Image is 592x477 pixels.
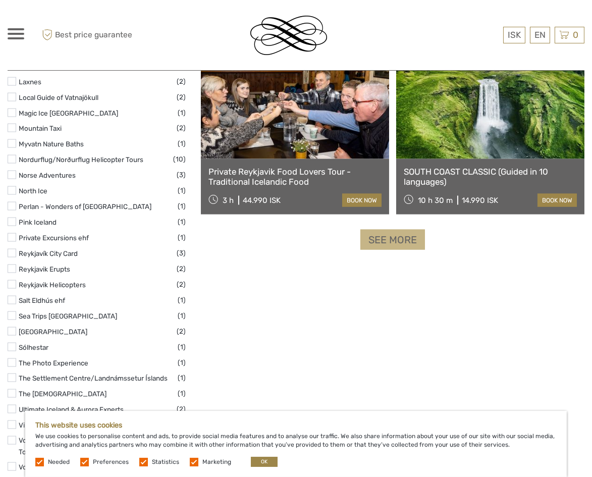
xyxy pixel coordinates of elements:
span: (3) [177,247,186,259]
span: (3) [177,169,186,181]
a: The [DEMOGRAPHIC_DATA] [19,390,106,398]
div: We use cookies to personalise content and ads, to provide social media features and to analyse ou... [25,411,567,477]
label: Needed [48,458,70,466]
span: (1) [178,107,186,119]
button: OK [251,457,278,467]
a: Sea Trips [GEOGRAPHIC_DATA] [19,312,117,320]
span: 3 h [223,196,234,205]
a: Myvatn Nature Baths [19,140,84,148]
span: (2) [177,263,186,275]
a: SOUTH COAST CLASSIC (Guided in 10 languages) [404,167,577,187]
a: [GEOGRAPHIC_DATA] [19,328,87,336]
div: 44.990 ISK [243,196,281,205]
p: Chat now [14,18,114,26]
a: Ultimate Iceland & Aurora Experts [19,405,124,413]
a: The Photo Experience [19,359,88,367]
a: Pink Iceland [19,218,57,226]
span: (10) [173,153,186,165]
span: (2) [177,403,186,415]
a: Nordurflug/Norðurflug Helicopter Tours [19,155,143,164]
a: The Settlement Centre/Landnámssetur Íslands [19,374,168,382]
span: (2) [177,279,186,290]
span: (1) [178,310,186,322]
a: book now [342,194,382,207]
a: book now [537,194,577,207]
a: Viking Horses [19,421,62,429]
a: Reykjavík City Card [19,249,78,257]
span: (1) [178,200,186,212]
span: (1) [178,357,186,368]
span: 10 h 30 m [418,196,453,205]
div: 14.990 ISK [462,196,498,205]
a: Volcano Heli - [GEOGRAPHIC_DATA] Helicopter Tours [19,436,167,456]
a: Magic Ice [GEOGRAPHIC_DATA] [19,109,118,117]
h5: This website uses cookies [35,421,557,430]
span: (1) [178,341,186,353]
a: Mountain Taxi [19,124,62,132]
span: (2) [177,76,186,87]
a: Perlan - Wonders of [GEOGRAPHIC_DATA] [19,202,151,210]
div: EN [530,27,550,43]
label: Preferences [93,458,129,466]
a: Norse Adventures [19,171,76,179]
span: (1) [178,232,186,243]
a: Reykjavik Erupts [19,265,70,273]
span: (1) [178,138,186,149]
a: Reykjavik Helicopters [19,281,86,289]
a: See more [360,230,425,250]
a: Salt Eldhús ehf [19,296,65,304]
span: (2) [177,91,186,103]
span: Best price guarantee [39,27,152,43]
span: (1) [178,372,186,384]
span: (1) [178,388,186,399]
button: Open LiveChat chat widget [116,16,128,28]
span: (1) [178,216,186,228]
a: Sólhestar [19,343,48,351]
span: ISK [508,30,521,40]
a: Private Excursions ehf [19,234,89,242]
img: Reykjavik Residence [250,16,327,55]
label: Marketing [202,458,231,466]
label: Statistics [152,458,179,466]
a: Laxnes [19,78,41,86]
a: North Ice [19,187,47,195]
span: (1) [178,294,186,306]
span: (2) [177,326,186,337]
a: Local Guide of Vatnajökull [19,93,98,101]
a: Volcano Trails [19,463,61,471]
span: (2) [177,122,186,134]
a: Private Reykjavik Food Lovers Tour - Traditional Icelandic Food [208,167,382,187]
span: (1) [178,185,186,196]
span: 0 [571,30,580,40]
